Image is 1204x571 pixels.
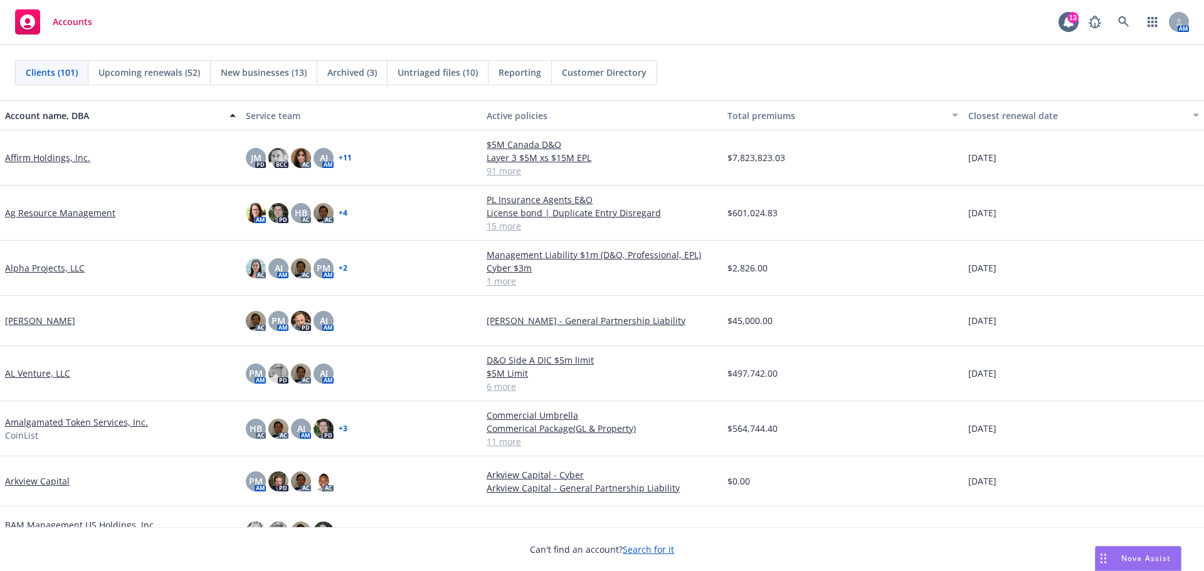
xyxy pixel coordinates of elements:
[727,314,773,327] span: $45,000.00
[246,521,266,542] img: photo
[5,416,148,429] a: Amalgamated Token Services, Inc.
[246,109,477,122] div: Service team
[499,66,541,79] span: Reporting
[5,109,222,122] div: Account name, DBA
[968,151,996,164] span: [DATE]
[1095,546,1181,571] button: Nova Assist
[727,525,750,538] span: $0.00
[339,154,352,162] a: + 11
[968,422,996,435] span: [DATE]
[5,474,70,488] a: Arkview Capital
[98,66,200,79] span: Upcoming renewals (52)
[487,314,717,327] a: [PERSON_NAME] - General Partnership Liability
[1096,547,1111,570] div: Drag to move
[1082,9,1107,34] a: Report a Bug
[5,367,70,380] a: AL Venture, LLC
[487,219,717,233] a: 15 more
[246,203,266,223] img: photo
[487,248,717,261] a: Management Liability $1m (D&O, Professional, EPL)
[249,367,263,380] span: PM
[487,380,717,393] a: 6 more
[5,518,156,532] a: BAM Management US Holdings, Inc.
[968,367,996,380] span: [DATE]
[487,409,717,422] a: Commercial Umbrella
[727,206,778,219] span: $601,024.83
[268,364,288,384] img: photo
[297,422,305,435] span: AJ
[487,164,717,177] a: 91 more
[968,314,996,327] span: [DATE]
[487,138,717,151] a: $5M Canada D&O
[291,521,311,542] img: photo
[562,66,647,79] span: Customer Directory
[268,203,288,223] img: photo
[968,261,996,275] span: [DATE]
[487,275,717,288] a: 1 more
[487,481,717,495] a: Arkview Capital - General Partnership Liability
[291,364,311,384] img: photo
[272,314,285,327] span: PM
[291,258,311,278] img: photo
[5,429,38,442] span: CoinList
[221,66,307,79] span: New businesses (13)
[722,100,963,130] button: Total premiums
[320,367,328,380] span: AJ
[26,66,78,79] span: Clients (101)
[53,17,92,27] span: Accounts
[5,261,85,275] a: Alpha Projects, LLC
[314,419,334,439] img: photo
[295,206,307,219] span: HB
[1111,9,1136,34] a: Search
[246,311,266,331] img: photo
[487,193,717,206] a: PL Insurance Agents E&O
[487,525,490,538] span: -
[968,474,996,488] span: [DATE]
[291,311,311,331] img: photo
[268,419,288,439] img: photo
[1067,9,1079,21] div: 13
[623,543,674,555] a: Search for it
[487,468,717,481] a: Arkview Capital - Cyber
[339,265,347,272] a: + 2
[487,109,717,122] div: Active policies
[5,151,90,164] a: Affirm Holdings, Inc.
[5,314,75,327] a: [PERSON_NAME]
[314,471,334,491] img: photo
[317,261,330,275] span: PM
[487,261,717,275] a: Cyber $3m
[314,203,334,223] img: photo
[1140,9,1165,34] a: Switch app
[727,367,778,380] span: $497,742.00
[268,148,288,168] img: photo
[327,66,377,79] span: Archived (3)
[314,521,334,542] img: photo
[727,151,785,164] span: $7,823,823.03
[487,354,717,367] a: D&O Side A DIC $5m limit
[482,100,722,130] button: Active policies
[250,422,262,435] span: HB
[487,206,717,219] a: License bond | Duplicate Entry Disregard
[727,474,750,488] span: $0.00
[10,4,97,39] a: Accounts
[251,151,261,164] span: JM
[968,109,1185,122] div: Closest renewal date
[291,471,311,491] img: photo
[291,148,311,168] img: photo
[727,261,768,275] span: $2,826.00
[727,422,778,435] span: $564,744.40
[727,109,944,122] div: Total premiums
[246,258,266,278] img: photo
[487,151,717,164] a: Layer 3 $5M xs $15M EPL
[1121,553,1171,563] span: Nova Assist
[268,521,288,542] img: photo
[249,474,263,488] span: PM
[275,261,283,275] span: AJ
[241,100,482,130] button: Service team
[5,206,115,219] a: Ag Resource Management
[968,525,971,538] span: -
